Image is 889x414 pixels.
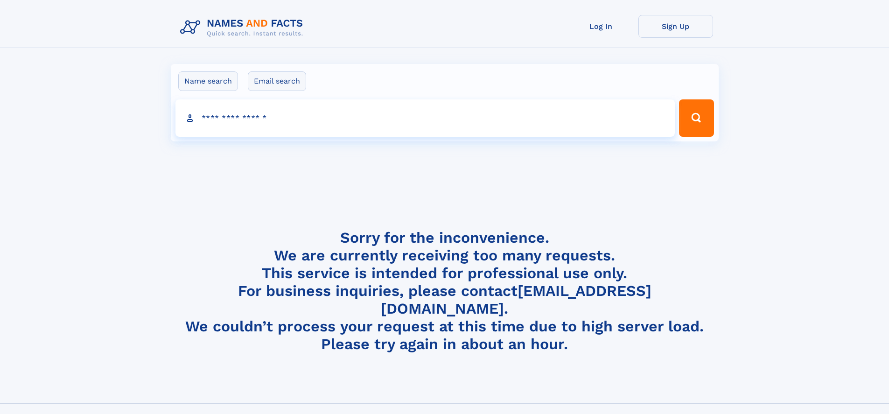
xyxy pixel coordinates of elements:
[381,282,651,317] a: [EMAIL_ADDRESS][DOMAIN_NAME]
[248,71,306,91] label: Email search
[638,15,713,38] a: Sign Up
[175,99,675,137] input: search input
[679,99,714,137] button: Search Button
[176,15,311,40] img: Logo Names and Facts
[178,71,238,91] label: Name search
[564,15,638,38] a: Log In
[176,229,713,353] h4: Sorry for the inconvenience. We are currently receiving too many requests. This service is intend...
